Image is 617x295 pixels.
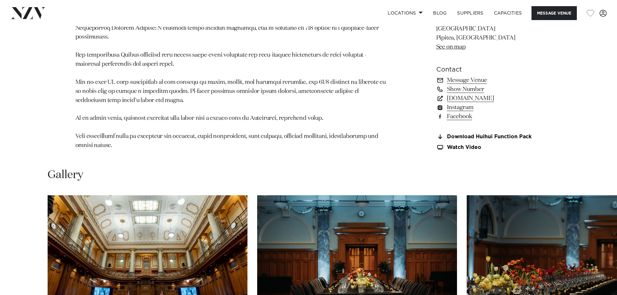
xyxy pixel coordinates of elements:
[436,112,542,121] a: Facebook
[48,168,83,182] h2: Gallery
[436,103,542,112] a: Instagram
[428,6,452,20] a: BLOG
[531,6,577,20] button: Message Venue
[383,6,428,20] a: Locations
[436,145,542,150] a: Watch Video
[436,94,542,103] a: [DOMAIN_NAME]
[436,64,542,74] h6: Contact
[436,16,542,52] p: Parliament Buildings [GEOGRAPHIC_DATA] Pipitea, [GEOGRAPHIC_DATA]
[436,85,542,94] a: Show Number
[452,6,488,20] a: SUPPLIERS
[436,75,542,85] a: Message Venue
[489,6,527,20] a: Capacities
[436,134,542,140] a: Download Huihui Function Pack
[10,7,46,19] img: nzv-logo.png
[436,44,466,50] a: See on map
